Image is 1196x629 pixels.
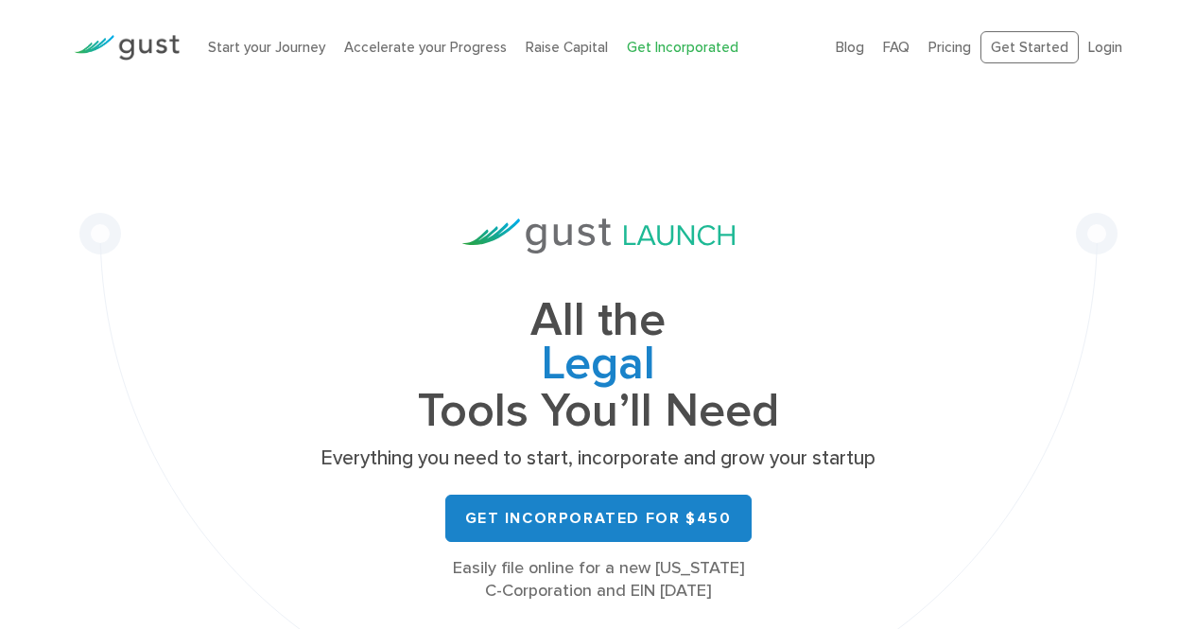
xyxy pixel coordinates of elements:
img: Gust Logo [74,35,180,61]
a: Login [1088,39,1122,56]
img: Gust Launch Logo [462,218,735,253]
a: FAQ [883,39,910,56]
a: Raise Capital [526,39,608,56]
h1: All the Tools You’ll Need [315,299,882,432]
p: Everything you need to start, incorporate and grow your startup [315,446,882,472]
a: Pricing [928,39,971,56]
a: Get Incorporated [627,39,738,56]
span: Legal [315,342,882,390]
a: Blog [836,39,864,56]
div: Easily file online for a new [US_STATE] C-Corporation and EIN [DATE] [315,557,882,603]
a: Start your Journey [208,39,325,56]
a: Get Started [980,31,1079,64]
a: Accelerate your Progress [344,39,507,56]
a: Get Incorporated for $450 [445,495,752,542]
